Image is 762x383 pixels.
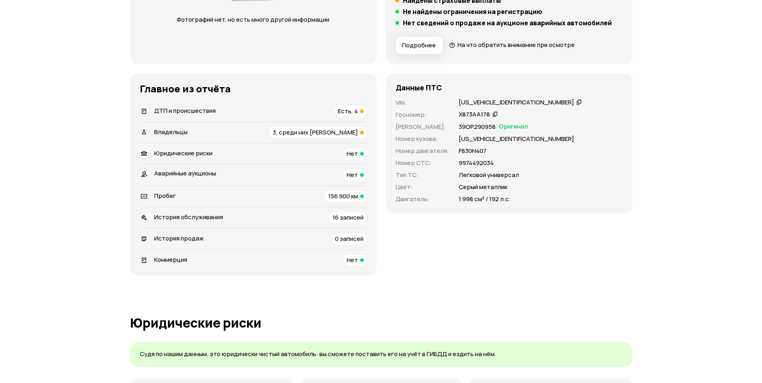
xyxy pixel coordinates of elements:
p: 9974492034 [459,159,494,167]
span: Оригинал [499,122,528,131]
span: Пробег [154,191,176,200]
button: Подробнее [396,37,443,54]
span: Коммерция [154,255,187,264]
span: 0 записей [335,234,364,243]
p: Тип ТС : [396,171,449,179]
h5: Нет сведений о продаже на аукционе аварийных автомобилей [403,19,612,27]
h3: Главное из отчёта [140,83,367,94]
p: Номер двигателя : [396,147,449,155]
h4: Данные ПТС [396,83,442,92]
span: 3, среди них [PERSON_NAME] [273,128,358,136]
p: Судя по нашим данным, это юридически чистый автомобиль: вы сможете поставить его на учёт в ГИБДД ... [140,350,623,359]
h1: Юридические риски [130,316,632,330]
span: Нет [347,256,358,264]
span: Юридические риски [154,149,212,157]
p: Фотографий нет, но есть много другой информации [169,15,337,24]
span: Нет [347,149,358,158]
p: [PERSON_NAME] : [396,122,449,131]
h5: Не найдены ограничения на регистрацию [403,8,542,16]
p: Двигатель : [396,195,449,204]
p: 39ОР290958 [459,122,496,131]
p: Легковой универсал [459,171,519,179]
span: На что обратить внимание при осмотре [458,41,575,49]
span: 16 записей [333,213,364,222]
span: ДТП и происшествия [154,106,216,115]
span: История продаж [154,234,204,242]
p: VIN : [396,98,449,107]
span: Есть, 4 [338,107,358,115]
span: История обслуживания [154,213,223,221]
span: 156 900 км [328,192,358,200]
div: Х873АА178 [459,110,490,119]
div: [US_VEHICLE_IDENTIFICATION_NUMBER] [459,98,574,107]
p: [US_VEHICLE_IDENTIFICATION_NUMBER] [459,134,574,143]
a: На что обратить внимание при осмотре [449,41,575,49]
p: Номер СТС : [396,159,449,167]
p: Номер кузова : [396,134,449,143]
span: Аварийные аукционы [154,169,216,177]
p: Цвет : [396,183,449,191]
p: 1 998 см³ / 192 л.с. [459,195,511,204]
span: Подробнее [402,41,436,49]
span: Владельцы [154,128,188,136]
span: Нет [347,171,358,179]
p: Серый металлик [459,183,507,191]
p: Госномер : [396,110,449,119]
p: F830Н407 [459,147,486,155]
